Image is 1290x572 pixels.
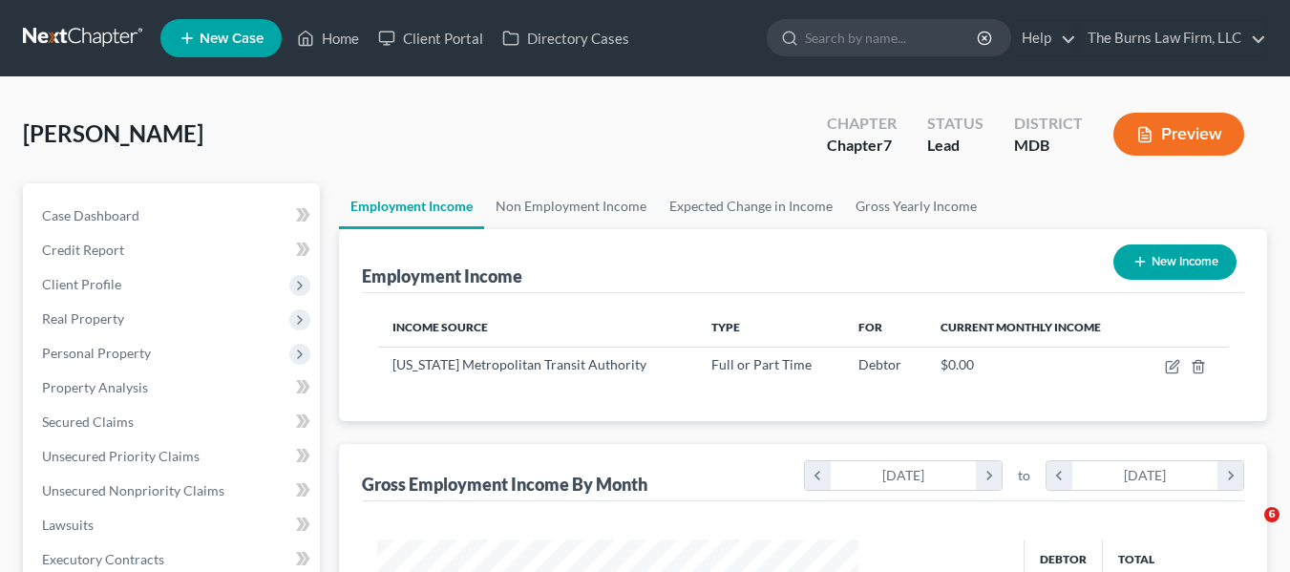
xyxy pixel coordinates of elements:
span: Unsecured Nonpriority Claims [42,482,224,498]
div: Employment Income [362,265,522,287]
span: For [858,320,882,334]
i: chevron_right [1217,461,1243,490]
div: [DATE] [1072,461,1218,490]
span: Real Property [42,310,124,327]
span: Full or Part Time [711,356,812,372]
span: Secured Claims [42,413,134,430]
a: Unsecured Nonpriority Claims [27,474,320,508]
span: 7 [883,136,892,154]
span: [PERSON_NAME] [23,119,203,147]
a: Employment Income [339,183,484,229]
a: Property Analysis [27,371,320,405]
div: Gross Employment Income By Month [362,473,647,496]
span: Executory Contracts [42,551,164,567]
span: $0.00 [941,356,974,372]
button: Preview [1113,113,1244,156]
span: Income Source [392,320,488,334]
div: Chapter [827,113,897,135]
span: Credit Report [42,242,124,258]
span: [US_STATE] Metropolitan Transit Authority [392,356,646,372]
input: Search by name... [805,20,980,55]
a: Home [287,21,369,55]
div: [DATE] [831,461,977,490]
span: Personal Property [42,345,151,361]
button: New Income [1113,244,1237,280]
a: Directory Cases [493,21,639,55]
div: District [1014,113,1083,135]
div: Chapter [827,135,897,157]
a: Non Employment Income [484,183,658,229]
span: 6 [1264,507,1279,522]
span: New Case [200,32,264,46]
span: Client Profile [42,276,121,292]
span: Lawsuits [42,517,94,533]
a: Unsecured Priority Claims [27,439,320,474]
span: Debtor [858,356,901,372]
a: Lawsuits [27,508,320,542]
span: Current Monthly Income [941,320,1101,334]
i: chevron_right [976,461,1002,490]
span: Property Analysis [42,379,148,395]
span: Type [711,320,740,334]
div: Status [927,113,983,135]
span: Unsecured Priority Claims [42,448,200,464]
a: Help [1012,21,1076,55]
i: chevron_left [1047,461,1072,490]
span: to [1018,466,1030,485]
a: Client Portal [369,21,493,55]
div: Lead [927,135,983,157]
a: Case Dashboard [27,199,320,233]
div: MDB [1014,135,1083,157]
i: chevron_left [805,461,831,490]
span: Case Dashboard [42,207,139,223]
a: Gross Yearly Income [844,183,988,229]
a: Credit Report [27,233,320,267]
a: Secured Claims [27,405,320,439]
a: The Burns Law Firm, LLC [1078,21,1266,55]
a: Expected Change in Income [658,183,844,229]
iframe: Intercom live chat [1225,507,1271,553]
